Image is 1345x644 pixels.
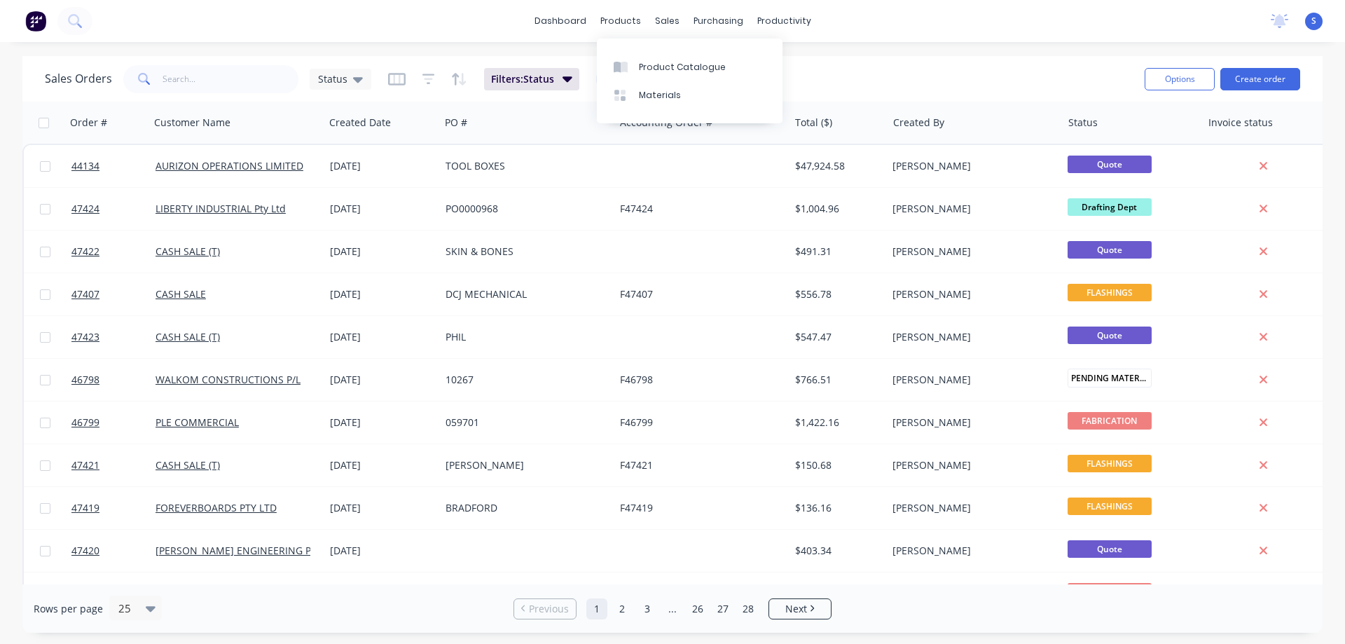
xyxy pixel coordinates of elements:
[648,11,687,32] div: sales
[892,245,1048,259] div: [PERSON_NAME]
[446,202,601,216] div: PO0000968
[446,416,601,430] div: 059701
[620,458,775,472] div: F47421
[71,501,99,515] span: 47419
[620,416,775,430] div: F46799
[330,501,434,515] div: [DATE]
[71,330,99,344] span: 47423
[892,501,1048,515] div: [PERSON_NAME]
[71,159,99,173] span: 44134
[639,89,681,102] div: Materials
[156,544,340,557] a: [PERSON_NAME] ENGINEERING POWER
[330,202,434,216] div: [DATE]
[892,416,1048,430] div: [PERSON_NAME]
[446,373,601,387] div: 10267
[620,287,775,301] div: F47407
[514,602,576,616] a: Previous page
[156,416,239,429] a: PLE COMMERCIAL
[25,11,46,32] img: Factory
[318,71,347,86] span: Status
[1068,241,1152,259] span: Quote
[156,245,220,258] a: CASH SALE (T)
[1208,116,1273,130] div: Invoice status
[330,373,434,387] div: [DATE]
[596,69,630,89] button: Reset
[491,72,554,86] span: Filters: Status
[892,373,1048,387] div: [PERSON_NAME]
[1068,156,1152,173] span: Quote
[71,444,156,486] a: 47421
[154,116,230,130] div: Customer Name
[795,458,877,472] div: $150.68
[156,458,220,472] a: CASH SALE (T)
[893,116,944,130] div: Created By
[45,72,112,85] h1: Sales Orders
[446,287,601,301] div: DCJ MECHANICAL
[1068,116,1098,130] div: Status
[34,602,103,616] span: Rows per page
[892,159,1048,173] div: [PERSON_NAME]
[785,602,807,616] span: Next
[445,116,467,130] div: PO #
[620,373,775,387] div: F46798
[586,598,607,619] a: Page 1 is your current page
[330,330,434,344] div: [DATE]
[71,359,156,401] a: 46798
[662,598,683,619] a: Jump forward
[446,330,601,344] div: PHIL
[156,159,303,172] a: AURIZON OPERATIONS LIMITED
[71,530,156,572] a: 47420
[71,373,99,387] span: 46798
[71,487,156,529] a: 47419
[892,458,1048,472] div: [PERSON_NAME]
[795,116,832,130] div: Total ($)
[156,287,206,301] a: CASH SALE
[446,159,601,173] div: TOOL BOXES
[484,68,579,90] button: Filters:Status
[330,458,434,472] div: [DATE]
[1068,198,1152,216] span: Drafting Dept
[1068,412,1152,430] span: FABRICATION
[156,330,220,343] a: CASH SALE (T)
[71,145,156,187] a: 44134
[329,116,391,130] div: Created Date
[750,11,818,32] div: productivity
[687,11,750,32] div: purchasing
[1068,540,1152,558] span: Quote
[1068,284,1152,301] span: FLASHINGS
[738,598,759,619] a: Page 28
[71,416,99,430] span: 46799
[71,458,99,472] span: 47421
[769,602,831,616] a: Next page
[597,53,782,81] a: Product Catalogue
[71,544,99,558] span: 47420
[1068,455,1152,472] span: FLASHINGS
[892,287,1048,301] div: [PERSON_NAME]
[156,501,277,514] a: FOREVERBOARDS PTY LTD
[156,202,286,215] a: LIBERTY INDUSTRIAL Pty Ltd
[795,287,877,301] div: $556.78
[330,416,434,430] div: [DATE]
[687,598,708,619] a: Page 26
[527,11,593,32] a: dashboard
[1068,583,1152,601] span: FABRICATION
[330,287,434,301] div: [DATE]
[330,159,434,173] div: [DATE]
[795,159,877,173] div: $47,924.58
[71,316,156,358] a: 47423
[637,598,658,619] a: Page 3
[71,287,99,301] span: 47407
[508,598,837,619] ul: Pagination
[795,330,877,344] div: $547.47
[446,458,601,472] div: [PERSON_NAME]
[70,116,107,130] div: Order #
[795,501,877,515] div: $136.16
[71,231,156,273] a: 47422
[71,188,156,230] a: 47424
[1145,68,1215,90] button: Options
[795,416,877,430] div: $1,422.16
[620,501,775,515] div: F47419
[330,544,434,558] div: [DATE]
[597,81,782,109] a: Materials
[795,202,877,216] div: $1,004.96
